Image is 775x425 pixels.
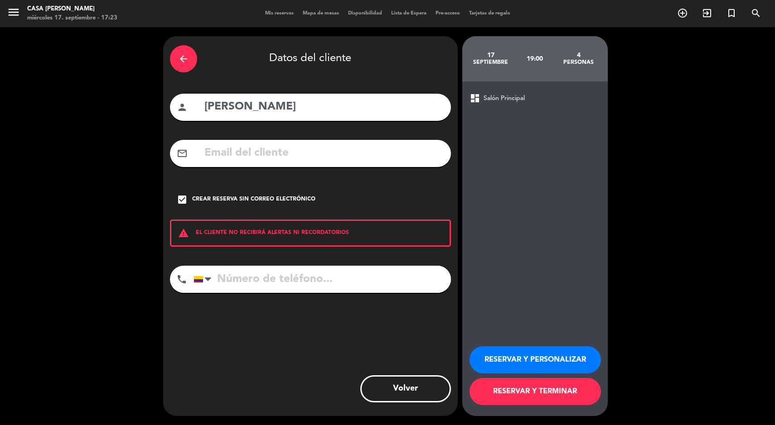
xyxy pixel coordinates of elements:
i: person [177,102,188,113]
div: personas [557,59,601,66]
span: dashboard [470,93,480,104]
div: 17 [469,52,513,59]
div: miércoles 17. septiembre - 17:23 [27,14,117,23]
div: EL CLIENTE NO RECIBIRÁ ALERTAS NI RECORDATORIOS [170,220,451,247]
input: Email del cliente [203,144,444,162]
div: septiembre [469,59,513,66]
div: Casa [PERSON_NAME] [27,5,117,14]
span: Disponibilidad [344,11,387,16]
span: Salón Principal [484,93,525,104]
i: arrow_back [178,53,189,64]
i: warning [171,228,196,239]
div: 4 [557,52,601,59]
i: add_circle_outline [677,8,688,19]
span: Mapa de mesas [298,11,344,16]
span: Mis reservas [261,11,298,16]
div: Colombia: +57 [194,266,215,292]
span: Tarjetas de regalo [465,11,515,16]
i: phone [176,274,187,285]
input: Nombre del cliente [203,98,444,116]
input: Número de teléfono... [194,266,451,293]
span: Pre-acceso [431,11,465,16]
div: Crear reserva sin correo electrónico [192,195,315,204]
div: 19:00 [513,43,557,75]
div: Datos del cliente [170,43,451,75]
button: RESERVAR Y TERMINAR [470,378,601,405]
i: exit_to_app [702,8,712,19]
i: mail_outline [177,148,188,159]
button: Volver [360,375,451,402]
span: Lista de Espera [387,11,431,16]
i: menu [7,5,20,19]
i: turned_in_not [726,8,737,19]
i: check_box [177,194,188,205]
button: menu [7,5,20,22]
button: RESERVAR Y PERSONALIZAR [470,346,601,373]
i: search [751,8,761,19]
